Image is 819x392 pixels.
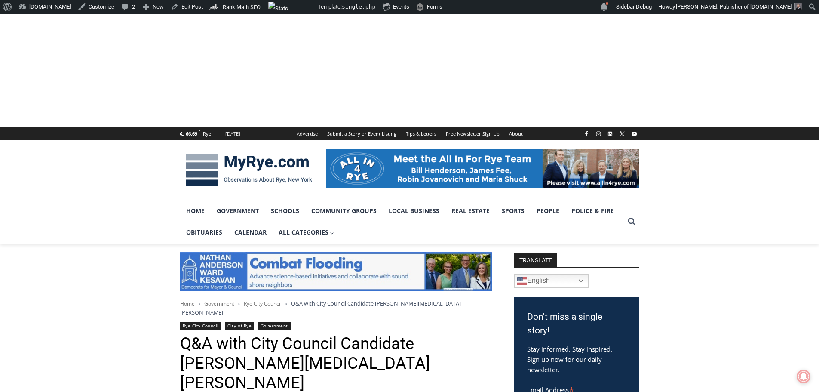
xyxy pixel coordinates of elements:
button: View Search Form [624,214,639,229]
img: All in for Rye [326,149,639,188]
a: Local Business [383,200,445,222]
a: Tips & Letters [401,127,441,140]
a: Schools [265,200,305,222]
span: Rank Math SEO [223,4,261,10]
nav: Breadcrumbs [180,299,492,317]
a: English [514,274,589,288]
img: Views over 48 hours. Click for more Jetpack Stats. [268,2,316,12]
a: Advertise [292,127,322,140]
a: Home [180,200,211,222]
a: Real Estate [445,200,496,222]
a: Instagram [593,129,604,139]
a: YouTube [629,129,639,139]
p: Stay informed. Stay inspired. Sign up now for our daily newsletter. [527,344,626,375]
a: Obituaries [180,222,228,243]
div: Rye [203,130,211,138]
a: X [617,129,627,139]
strong: TRANSLATE [514,253,557,267]
span: > [238,301,240,307]
span: [PERSON_NAME], Publisher of [DOMAIN_NAME] [676,3,792,10]
a: Sports [496,200,531,222]
a: Free Newsletter Sign Up [441,127,504,140]
span: > [198,301,201,307]
a: Government [258,322,291,330]
h3: Don't miss a single story! [527,310,626,337]
a: City of Rye [225,322,254,330]
a: Police & Fire [565,200,620,222]
a: Linkedin [605,129,615,139]
span: All Categories [279,228,334,237]
a: Submit a Story or Event Listing [322,127,401,140]
a: Community Groups [305,200,383,222]
span: > [285,301,288,307]
span: 66.69 [186,130,197,137]
nav: Secondary Navigation [292,127,528,140]
a: Facebook [581,129,592,139]
a: Calendar [228,222,273,243]
a: All Categories [273,222,340,243]
span: F [199,129,200,134]
div: [DATE] [225,130,240,138]
span: single.php [342,3,375,10]
a: Rye City Council [244,300,282,307]
a: About [504,127,528,140]
img: en [517,276,527,286]
a: People [531,200,565,222]
img: MyRye.com [180,148,318,192]
span: Q&A with City Council Candidate [PERSON_NAME][MEDICAL_DATA] [PERSON_NAME] [180,299,461,316]
nav: Primary Navigation [180,200,624,244]
a: Rye City Council [180,322,221,330]
a: Government [204,300,234,307]
a: Government [211,200,265,222]
a: Home [180,300,195,307]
